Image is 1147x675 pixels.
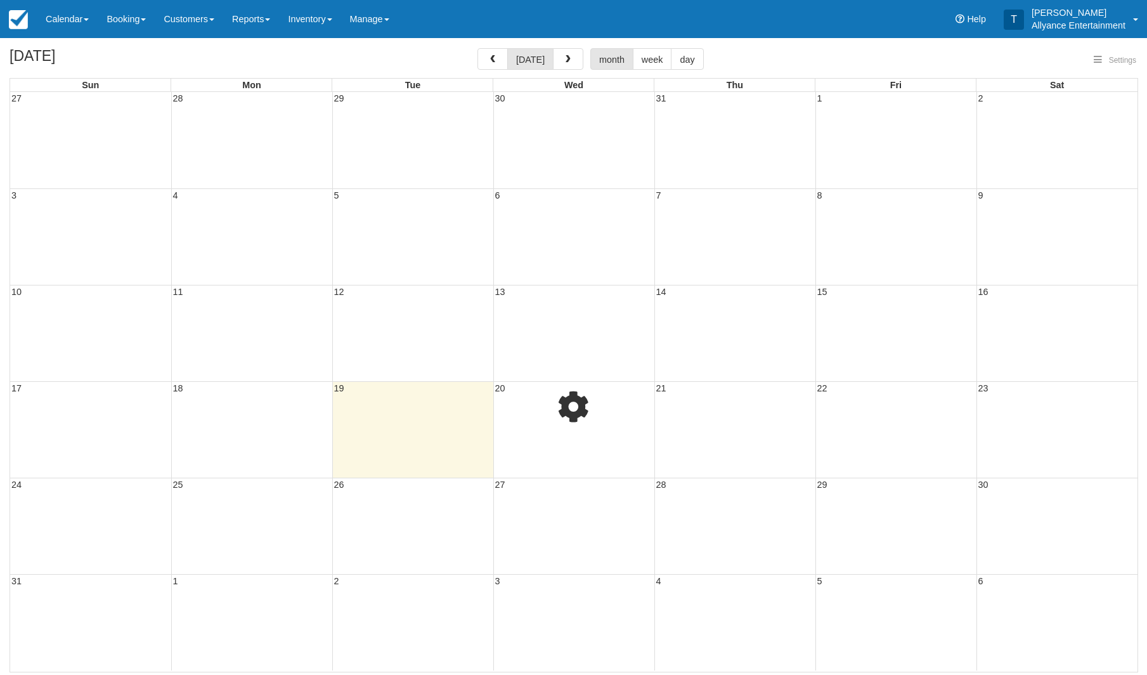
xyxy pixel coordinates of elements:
span: 15 [816,287,829,297]
span: 2 [333,576,340,586]
span: 19 [333,383,346,393]
span: Tue [405,80,421,90]
span: 5 [816,576,824,586]
span: 21 [655,383,668,393]
span: 30 [977,480,990,490]
span: 18 [172,383,185,393]
span: 27 [494,480,507,490]
span: 20 [494,383,507,393]
span: 7 [655,190,663,200]
span: 4 [655,576,663,586]
span: 25 [172,480,185,490]
span: 10 [10,287,23,297]
span: 29 [333,93,346,103]
span: 6 [977,576,985,586]
span: 14 [655,287,668,297]
button: Settings [1086,51,1144,70]
span: Fri [890,80,902,90]
span: 17 [10,383,23,393]
span: 30 [494,93,507,103]
span: 29 [816,480,829,490]
span: 31 [10,576,23,586]
span: 6 [494,190,502,200]
span: 3 [10,190,18,200]
span: Thu [727,80,743,90]
span: 2 [977,93,985,103]
div: T [1004,10,1024,30]
span: 5 [333,190,340,200]
i: Help [956,15,964,23]
p: Allyance Entertainment [1032,19,1125,32]
button: month [590,48,633,70]
span: 8 [816,190,824,200]
span: 23 [977,383,990,393]
span: 1 [172,576,179,586]
span: 3 [494,576,502,586]
span: Wed [564,80,583,90]
button: week [633,48,672,70]
span: 1 [816,93,824,103]
span: 31 [655,93,668,103]
p: [PERSON_NAME] [1032,6,1125,19]
span: 27 [10,93,23,103]
span: 4 [172,190,179,200]
span: 28 [655,480,668,490]
span: Sun [82,80,99,90]
span: 28 [172,93,185,103]
span: Sat [1050,80,1064,90]
span: 22 [816,383,829,393]
img: checkfront-main-nav-mini-logo.png [9,10,28,29]
span: 26 [333,480,346,490]
span: 13 [494,287,507,297]
span: 11 [172,287,185,297]
span: Settings [1109,56,1136,65]
button: [DATE] [507,48,554,70]
h2: [DATE] [10,48,170,72]
button: day [671,48,703,70]
span: 9 [977,190,985,200]
span: 16 [977,287,990,297]
span: Help [967,14,986,24]
span: 24 [10,480,23,490]
span: Mon [242,80,261,90]
span: 12 [333,287,346,297]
